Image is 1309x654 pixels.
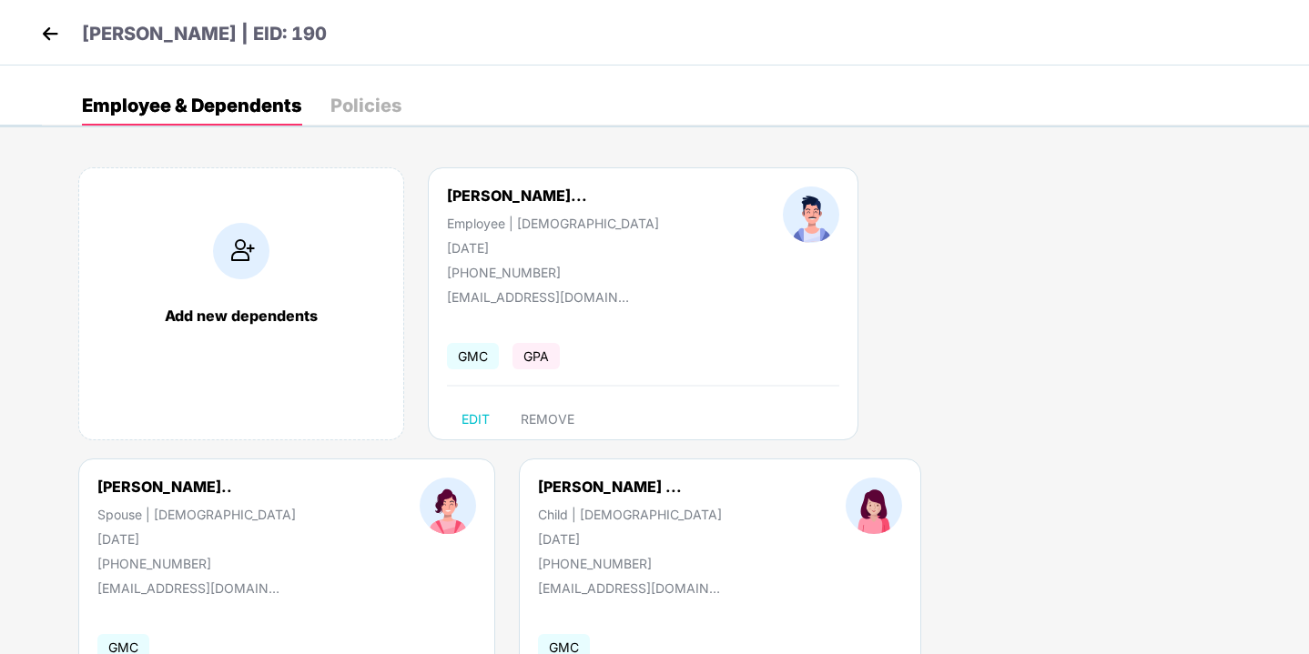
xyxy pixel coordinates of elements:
span: REMOVE [521,412,574,427]
div: [DATE] [97,531,296,547]
p: [PERSON_NAME] | EID: 190 [82,20,327,48]
div: Child | [DEMOGRAPHIC_DATA] [538,507,722,522]
div: Employee | [DEMOGRAPHIC_DATA] [447,216,659,231]
div: [PHONE_NUMBER] [538,556,722,571]
div: [PERSON_NAME] ... [538,478,682,496]
div: [PHONE_NUMBER] [447,265,659,280]
div: [DATE] [447,240,659,256]
div: [EMAIL_ADDRESS][DOMAIN_NAME] [97,580,279,596]
div: [PERSON_NAME].. [97,478,232,496]
button: REMOVE [506,405,589,434]
div: [DATE] [538,531,722,547]
img: addIcon [213,223,269,279]
div: [PHONE_NUMBER] [97,556,296,571]
div: [EMAIL_ADDRESS][DOMAIN_NAME] [447,289,629,305]
div: Employee & Dependents [82,96,301,115]
img: profileImage [846,478,902,534]
div: Policies [330,96,401,115]
img: profileImage [420,478,476,534]
span: EDIT [462,412,490,427]
span: GPA [512,343,560,369]
div: [EMAIL_ADDRESS][DOMAIN_NAME] [538,580,720,596]
div: Add new dependents [97,307,385,325]
img: back [36,20,64,47]
span: GMC [447,343,499,369]
div: [PERSON_NAME]... [447,186,587,205]
div: Spouse | [DEMOGRAPHIC_DATA] [97,507,296,522]
button: EDIT [447,405,504,434]
img: profileImage [783,186,839,243]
